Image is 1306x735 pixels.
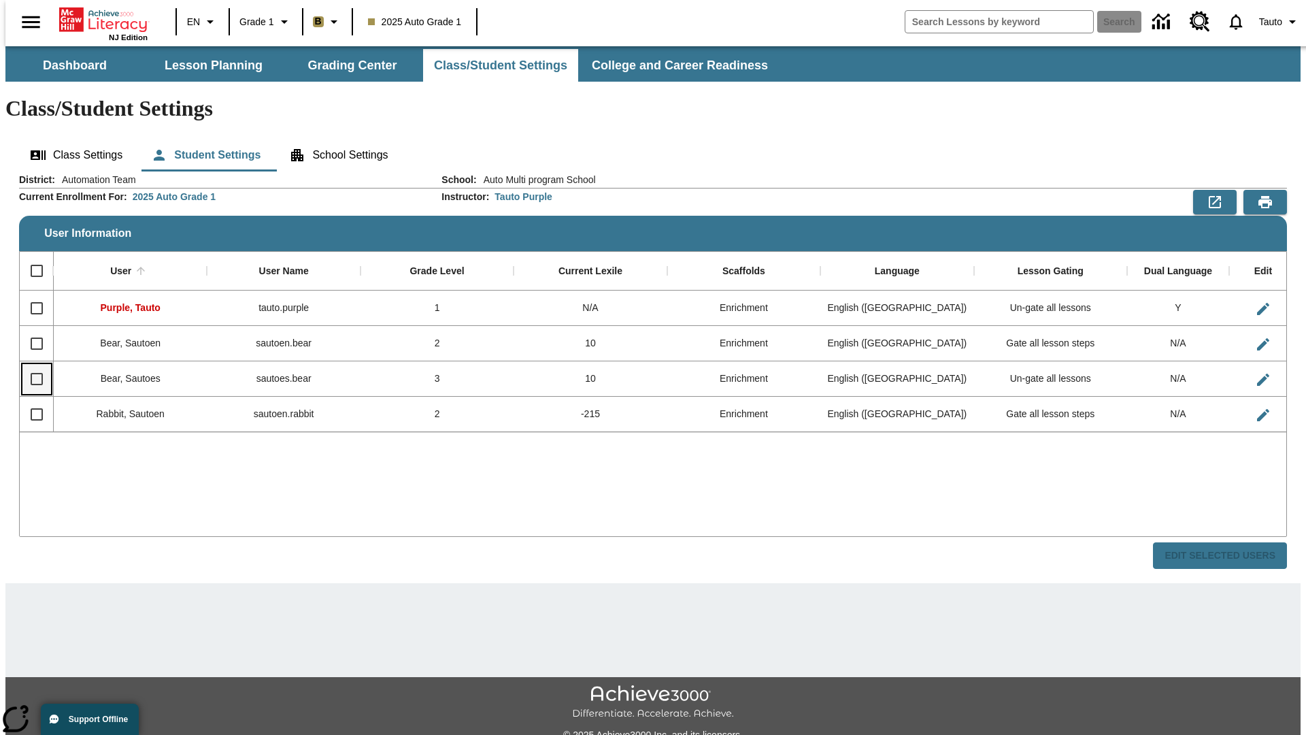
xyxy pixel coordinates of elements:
a: Notifications [1218,4,1254,39]
div: Gate all lesson steps [974,326,1127,361]
input: search field [905,11,1093,33]
h2: Current Enrollment For : [19,191,127,203]
span: Tauto [1259,15,1282,29]
button: Class/Student Settings [423,49,578,82]
span: 2025 Auto Grade 1 [368,15,462,29]
img: Achieve3000 Differentiate Accelerate Achieve [572,685,734,720]
div: Enrichment [667,361,820,397]
button: Grade: Grade 1, Select a grade [234,10,298,34]
button: Class Settings [19,139,133,171]
button: Export to CSV [1193,190,1237,214]
a: Home [59,6,148,33]
div: English (US) [820,361,973,397]
button: College and Career Readiness [581,49,779,82]
button: Print Preview [1243,190,1287,214]
div: English (US) [820,326,973,361]
button: Language: EN, Select a language [181,10,224,34]
span: NJ Edition [109,33,148,42]
span: Grade 1 [239,15,274,29]
div: Dual Language [1144,265,1212,278]
button: Student Settings [140,139,271,171]
span: Support Offline [69,715,128,724]
div: Grade Level [409,265,464,278]
button: Edit User [1250,331,1277,358]
div: 1 [361,291,514,326]
div: Enrichment [667,397,820,432]
span: B [315,13,322,30]
div: Enrichment [667,326,820,361]
div: Y [1127,291,1229,326]
div: User Name [259,265,309,278]
a: Resource Center, Will open in new tab [1182,3,1218,40]
span: Purple, Tauto [101,302,161,313]
div: 10 [514,326,667,361]
h1: Class/Student Settings [5,96,1301,121]
div: sautoen.rabbit [207,397,360,432]
button: Grading Center [284,49,420,82]
div: N/A [514,291,667,326]
span: Bear, Sautoen [100,338,161,348]
div: Enrichment [667,291,820,326]
div: 10 [514,361,667,397]
button: Edit User [1250,402,1277,429]
div: User [110,265,131,278]
button: Open side menu [11,2,51,42]
button: Dashboard [7,49,143,82]
button: Edit User [1250,366,1277,393]
div: User Information [19,173,1287,570]
span: Bear, Sautoes [101,373,161,384]
span: User Information [44,227,131,240]
div: Lesson Gating [1018,265,1084,278]
button: Support Offline [41,704,139,735]
div: Un-gate all lessons [974,361,1127,397]
div: 2025 Auto Grade 1 [133,190,216,203]
div: 2 [361,326,514,361]
button: School Settings [278,139,399,171]
h2: School : [441,174,476,186]
div: Scaffolds [722,265,765,278]
div: English (US) [820,397,973,432]
h2: Instructor : [441,191,489,203]
div: Tauto Purple [495,190,552,203]
span: Rabbit, Sautoen [97,408,165,419]
div: Gate all lesson steps [974,397,1127,432]
div: sautoen.bear [207,326,360,361]
span: Auto Multi program School [477,173,596,186]
div: N/A [1127,361,1229,397]
div: SubNavbar [5,49,780,82]
div: Un-gate all lessons [974,291,1127,326]
button: Edit User [1250,295,1277,323]
div: -215 [514,397,667,432]
div: Home [59,5,148,42]
div: SubNavbar [5,46,1301,82]
button: Boost Class color is light brown. Change class color [307,10,348,34]
button: Profile/Settings [1254,10,1306,34]
button: Lesson Planning [146,49,282,82]
div: Current Lexile [558,265,622,278]
span: EN [187,15,200,29]
div: Language [875,265,920,278]
a: Data Center [1144,3,1182,41]
span: Automation Team [55,173,136,186]
div: 3 [361,361,514,397]
div: N/A [1127,397,1229,432]
div: Edit [1254,265,1272,278]
div: Class/Student Settings [19,139,1287,171]
div: tauto.purple [207,291,360,326]
div: sautoes.bear [207,361,360,397]
div: English (US) [820,291,973,326]
div: N/A [1127,326,1229,361]
h2: District : [19,174,55,186]
div: 2 [361,397,514,432]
